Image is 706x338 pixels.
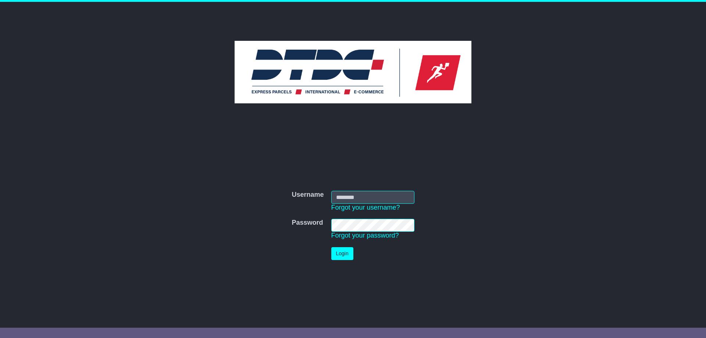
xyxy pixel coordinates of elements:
[331,247,353,260] button: Login
[331,232,399,239] a: Forgot your password?
[292,219,323,227] label: Password
[331,204,400,211] a: Forgot your username?
[235,41,471,103] img: DTDC Australia
[292,191,324,199] label: Username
